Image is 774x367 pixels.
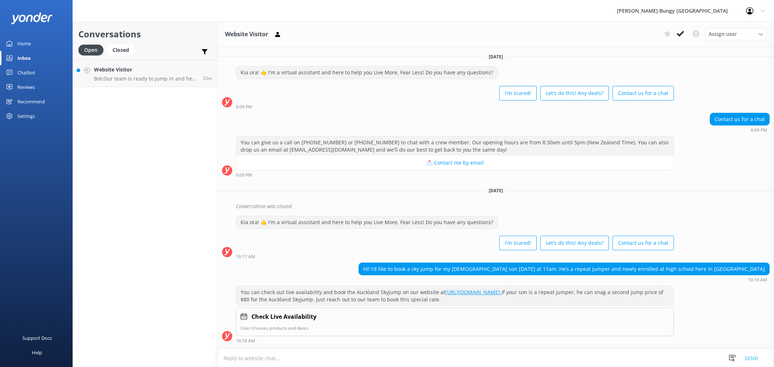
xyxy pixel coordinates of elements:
[17,36,31,51] div: Home
[540,86,609,100] button: Let's do this! Any deals?
[359,263,769,275] div: Hi! I’d like to book a sky jump for my [DEMOGRAPHIC_DATA] son [DATE] at 11am. He’s a repeat jumpe...
[359,277,770,282] div: Sep 20 2025 10:18am (UTC +12:00) Pacific/Auckland
[78,46,107,54] a: Open
[751,128,767,132] strong: 6:09 PM
[94,75,197,82] p: Bot: Our team is ready to jump in and help from 8.30am to 5pm New Zealand time. If you need anyth...
[17,65,35,80] div: Chatbot
[236,173,252,177] strong: 6:09 PM
[107,46,138,54] a: Closed
[225,30,268,39] h3: Website Visitor
[499,236,537,250] button: I'm scared!
[236,286,673,305] div: You can check out live availability and book the Auckland Skyjump on our website at If your son i...
[710,127,770,132] div: Sep 19 2025 06:09pm (UTC +12:00) Pacific/Auckland
[236,255,255,259] strong: 10:17 AM
[17,80,35,94] div: Reviews
[236,104,674,109] div: Sep 19 2025 06:09pm (UTC +12:00) Pacific/Auckland
[236,66,497,79] div: Kia ora! 🤙 I'm a virtual assistant and here to help you Live More, Fear Less! Do you have any que...
[705,28,767,40] div: Assign User
[236,338,674,343] div: Sep 20 2025 10:18am (UTC +12:00) Pacific/Auckland
[78,27,212,41] h2: Conversations
[484,187,507,194] span: [DATE]
[17,94,45,109] div: Recommend
[236,156,673,170] button: 📩 Contact me by email
[251,312,316,322] h4: Check Live Availability
[22,331,52,345] div: Support Docs
[236,339,255,343] strong: 10:18 AM
[748,278,767,282] strong: 10:18 AM
[236,216,497,228] div: Kia ora! 🤙 I'm a virtual assistant and here to help you Live More, Fear Less! Do you have any que...
[236,200,770,213] div: Conversation was closed.
[710,113,769,125] div: Contact us for a chat
[241,325,669,331] p: User chooses products and dates.
[78,45,103,55] div: Open
[236,172,674,177] div: Sep 19 2025 06:09pm (UTC +12:00) Pacific/Auckland
[17,51,31,65] div: Inbox
[32,345,42,360] div: Help
[613,236,674,250] button: Contact us for a chat
[709,30,737,38] span: Assign user
[236,254,674,259] div: Sep 20 2025 10:17am (UTC +12:00) Pacific/Auckland
[445,289,501,296] a: [URL][DOMAIN_NAME].
[613,86,674,100] button: Contact us for a chat
[499,86,537,100] button: I'm scared!
[73,60,217,87] a: Website VisitorBot:Our team is ready to jump in and help from 8.30am to 5pm New Zealand time. If ...
[540,236,609,250] button: Let's do this! Any deals?
[222,200,770,213] div: 2025-09-19T20:58:40.264
[94,66,197,74] h4: Website Visitor
[236,136,673,156] div: You can give us a call on [PHONE_NUMBER] or [PHONE_NUMBER] to chat with a crew member. Our openin...
[236,105,252,109] strong: 6:09 PM
[11,12,53,24] img: yonder-white-logo.png
[17,109,35,123] div: Settings
[484,54,507,60] span: [DATE]
[107,45,135,55] div: Closed
[203,75,212,81] span: Sep 20 2025 03:56pm (UTC +12:00) Pacific/Auckland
